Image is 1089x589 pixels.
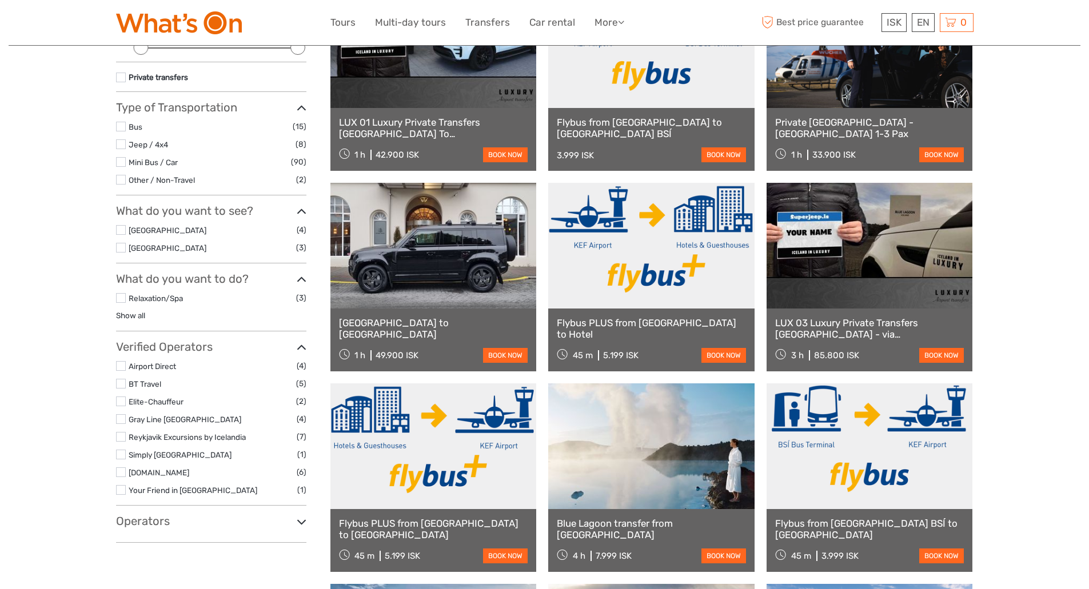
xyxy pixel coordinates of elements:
a: Flybus from [GEOGRAPHIC_DATA] BSÍ to [GEOGRAPHIC_DATA] [775,518,964,541]
div: 33.900 ISK [812,150,856,160]
span: (2) [296,173,306,186]
a: book now [483,548,528,563]
a: Private transfers [129,73,188,82]
a: Flybus PLUS from [GEOGRAPHIC_DATA] to Hotel [557,317,746,340]
span: (90) [291,155,306,169]
span: (3) [296,241,306,254]
a: More [595,14,624,31]
span: (4) [297,359,306,372]
a: Flybus PLUS from [GEOGRAPHIC_DATA] to [GEOGRAPHIC_DATA] [339,518,528,541]
a: Transfers [465,14,510,31]
a: book now [483,348,528,363]
a: Car rental [529,14,575,31]
span: (3) [296,291,306,304]
a: Tours [330,14,356,31]
span: 45 m [573,350,593,360]
span: (4) [297,223,306,237]
a: book now [919,348,964,363]
a: [GEOGRAPHIC_DATA] [129,243,206,253]
a: [DOMAIN_NAME] [129,468,189,477]
a: Relaxation/Spa [129,294,183,303]
img: What's On [116,11,242,34]
a: book now [701,348,746,363]
a: Simply [GEOGRAPHIC_DATA] [129,450,232,459]
div: 3.999 ISK [557,150,594,161]
a: book now [701,548,746,563]
span: (1) [297,483,306,496]
a: Private [GEOGRAPHIC_DATA] - [GEOGRAPHIC_DATA] 1-3 Pax [775,117,964,140]
a: Jeep / 4x4 [129,140,168,149]
a: Reykjavik Excursions by Icelandia [129,432,246,442]
span: Best price guarantee [759,13,879,32]
span: (4) [297,412,306,426]
div: 42.900 ISK [376,150,419,160]
a: Gray Line [GEOGRAPHIC_DATA] [129,415,241,424]
a: Other / Non-Travel [129,175,195,185]
span: (1) [297,448,306,461]
a: Multi-day tours [375,14,446,31]
span: 1 h [791,150,802,160]
a: BT Travel [129,379,161,388]
span: 1 h [354,150,365,160]
span: (6) [297,466,306,479]
span: 3 h [791,350,804,360]
div: EN [912,13,935,32]
span: (2) [296,395,306,408]
span: (7) [297,430,306,443]
h3: Operators [116,514,306,528]
span: (8) [296,138,306,151]
a: Mini Bus / Car [129,158,178,167]
span: 45 m [791,551,811,561]
a: Elite-Chauffeur [129,397,184,406]
h3: Type of Transportation [116,101,306,114]
button: Open LiveChat chat widget [131,18,145,31]
a: book now [701,147,746,162]
div: 3.999 ISK [821,551,859,561]
a: LUX 01 Luxury Private Transfers [GEOGRAPHIC_DATA] To [GEOGRAPHIC_DATA] [339,117,528,140]
span: (15) [293,120,306,133]
a: Flybus from [GEOGRAPHIC_DATA] to [GEOGRAPHIC_DATA] BSÍ [557,117,746,140]
span: ISK [887,17,901,28]
span: 1 h [354,350,365,360]
a: Your Friend in [GEOGRAPHIC_DATA] [129,486,257,495]
a: Blue Lagoon transfer from [GEOGRAPHIC_DATA] [557,518,746,541]
div: 7.999 ISK [596,551,632,561]
div: 85.800 ISK [814,350,859,360]
span: (5) [296,377,306,390]
div: 5.199 ISK [385,551,420,561]
p: We're away right now. Please check back later! [16,20,129,29]
a: Bus [129,122,142,131]
h3: What do you want to see? [116,204,306,218]
h3: Verified Operators [116,340,306,354]
a: LUX 03 Luxury Private Transfers [GEOGRAPHIC_DATA] - via [GEOGRAPHIC_DATA] or via [GEOGRAPHIC_DATA... [775,317,964,340]
h3: What do you want to do? [116,272,306,286]
span: 45 m [354,551,374,561]
div: 49.900 ISK [376,350,418,360]
span: 4 h [573,551,585,561]
a: Show all [116,311,145,320]
span: 0 [959,17,968,28]
a: [GEOGRAPHIC_DATA] [129,226,206,235]
a: book now [483,147,528,162]
div: 5.199 ISK [603,350,639,360]
a: book now [919,548,964,563]
a: [GEOGRAPHIC_DATA] to [GEOGRAPHIC_DATA] [339,317,528,340]
a: book now [919,147,964,162]
a: Airport Direct [129,362,176,371]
